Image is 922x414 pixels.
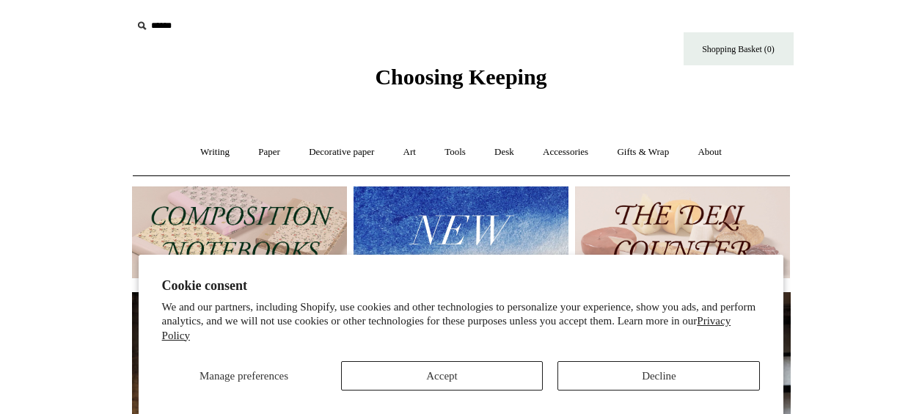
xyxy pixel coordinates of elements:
[530,133,601,172] a: Accessories
[162,300,761,344] p: We and our partners, including Shopify, use cookies and other technologies to personalize your ex...
[162,315,731,341] a: Privacy Policy
[341,361,544,391] button: Accept
[557,361,760,391] button: Decline
[200,370,288,382] span: Manage preferences
[354,186,568,278] img: New.jpg__PID:f73bdf93-380a-4a35-bcfe-7823039498e1
[481,133,527,172] a: Desk
[431,133,479,172] a: Tools
[375,76,546,87] a: Choosing Keeping
[187,133,243,172] a: Writing
[390,133,429,172] a: Art
[132,186,347,278] img: 202302 Composition ledgers.jpg__PID:69722ee6-fa44-49dd-a067-31375e5d54ec
[684,133,735,172] a: About
[162,278,761,294] h2: Cookie consent
[375,65,546,89] span: Choosing Keeping
[296,133,387,172] a: Decorative paper
[684,32,794,65] a: Shopping Basket (0)
[162,361,326,391] button: Manage preferences
[245,133,293,172] a: Paper
[604,133,682,172] a: Gifts & Wrap
[575,186,790,278] img: The Deli Counter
